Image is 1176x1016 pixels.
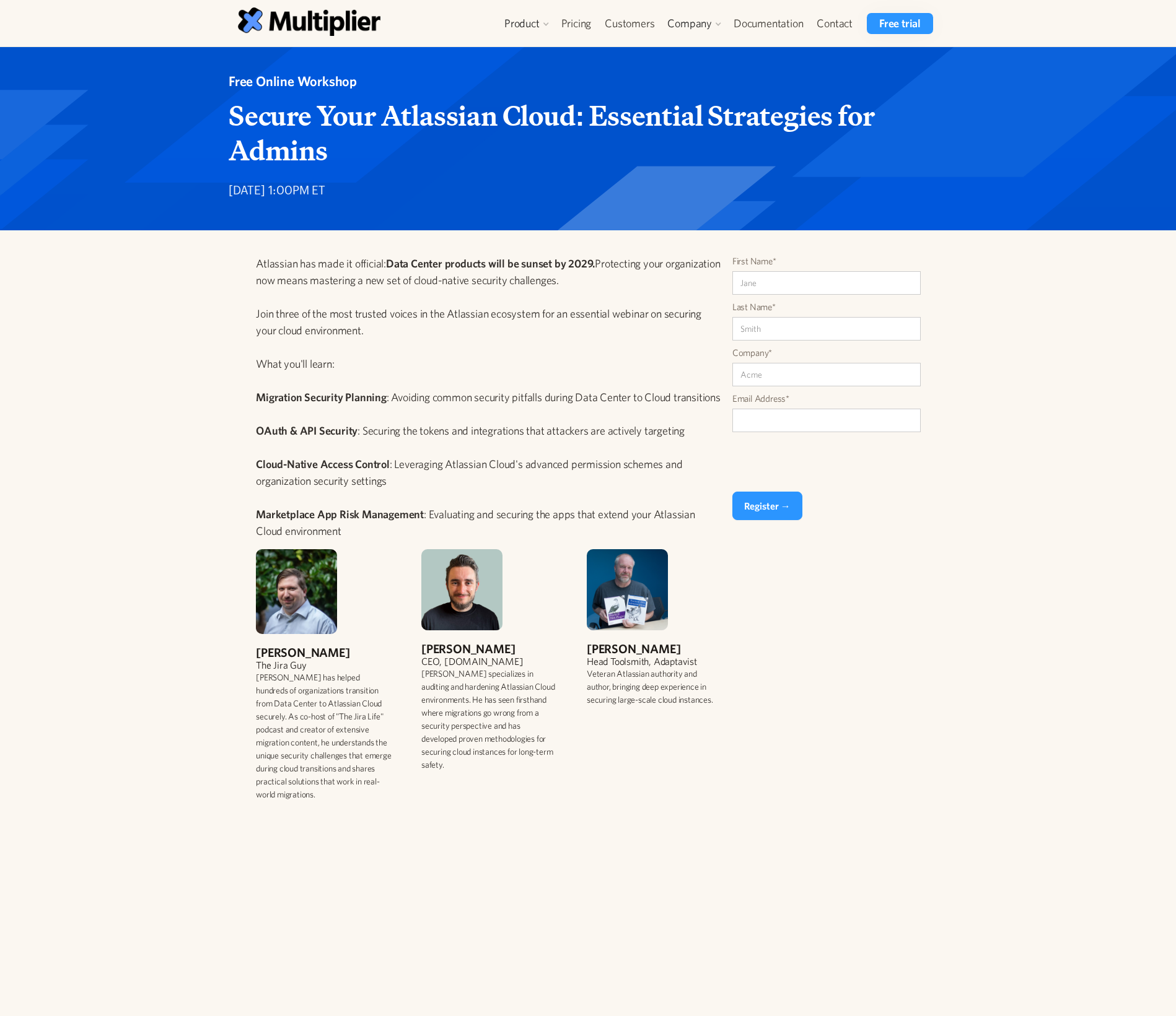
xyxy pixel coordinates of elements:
[732,363,921,386] input: Acme
[504,16,540,31] div: Product
[256,255,722,539] p: Atlassian has made it official: Protecting your organization now means mastering a new set of clo...
[732,301,921,313] label: Last Name*
[421,667,557,771] p: [PERSON_NAME] specializes in auditing and hardening Atlassian Cloud environments. He has seen fir...
[667,16,712,31] div: Company
[661,13,727,34] div: Company
[256,424,358,437] strong: OAuth & API Security
[732,255,921,520] form: Security Webinar
[727,13,810,34] a: Documentation
[555,13,599,34] a: Pricing
[256,391,387,404] strong: Migration Security Planning
[256,659,392,671] div: The Jira Guy
[229,72,938,91] div: Free Online Workshop
[421,643,557,655] div: [PERSON_NAME]
[498,13,555,34] div: Product
[732,438,921,487] iframe: reCAPTCHA
[810,13,859,34] a: Contact
[386,257,595,270] strong: Data Center products will be sunset by 2029.
[867,13,933,34] a: Free trial
[256,508,424,521] strong: Marketplace App Risk Management
[587,643,722,655] div: [PERSON_NAME]
[732,492,802,520] input: Register →
[587,655,722,667] div: Head Toolsmith, Adaptavist
[256,458,390,471] strong: Cloud-Native Access Control
[256,671,392,801] p: [PERSON_NAME] has helped hundreds of organizations transition from Data Center to Atlassian Cloud...
[256,646,392,659] div: [PERSON_NAME]
[732,347,921,359] label: Company*
[732,271,921,295] input: Jane
[587,667,722,706] p: Veteran Atlassian authority and author, bringing deep experience in securing large-scale cloud in...
[732,393,921,405] label: Email Address*
[229,94,874,172] strong: Secure Your Atlassian Cloud: Essential Strategies for Admins
[732,255,921,267] label: First Name*
[421,655,557,667] div: CEO, [DOMAIN_NAME]
[229,183,938,199] p: [DATE] 1:00PM ET
[598,13,661,34] a: Customers
[732,317,921,341] input: Smith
